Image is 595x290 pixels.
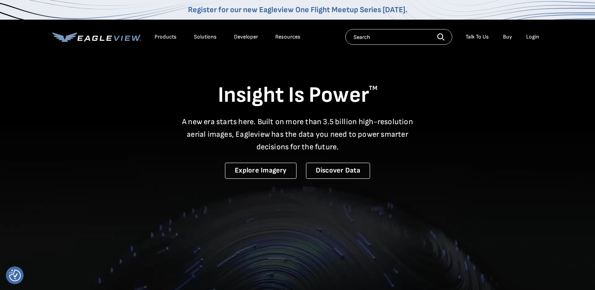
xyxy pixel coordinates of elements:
[225,163,297,179] a: Explore Imagery
[52,82,543,109] h1: Insight Is Power
[177,116,418,153] p: A new era starts here. Built on more than 3.5 billion high-resolution aerial images, Eagleview ha...
[503,33,512,40] a: Buy
[9,270,21,281] img: Revisit consent button
[345,29,452,45] input: Search
[526,33,539,40] div: Login
[9,270,21,281] button: Consent Preferences
[194,33,217,40] div: Solutions
[369,84,378,92] sup: TM
[466,33,489,40] div: Talk To Us
[188,5,407,15] a: Register for our new Eagleview One Flight Meetup Series [DATE].
[155,33,177,40] div: Products
[234,33,258,40] a: Developer
[306,163,370,179] a: Discover Data
[275,33,300,40] div: Resources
